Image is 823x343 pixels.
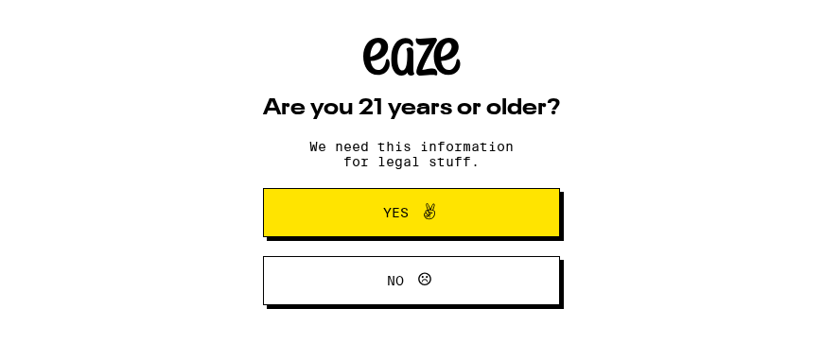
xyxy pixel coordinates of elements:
button: No [263,256,560,305]
span: Yes [383,206,409,219]
h2: Are you 21 years or older? [263,97,560,120]
span: No [387,274,404,287]
button: Yes [263,188,560,237]
p: We need this information for legal stuff. [293,139,530,169]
